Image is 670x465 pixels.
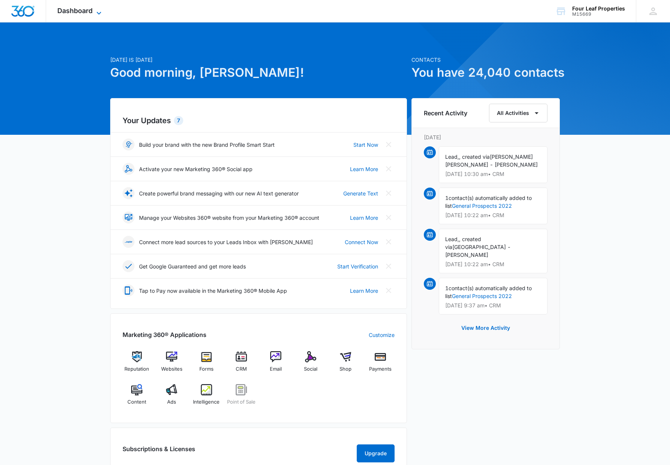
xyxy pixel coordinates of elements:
[227,398,256,406] span: Point of Sale
[157,351,186,378] a: Websites
[445,262,541,267] p: [DATE] 10:22 am • CRM
[383,163,395,175] button: Close
[383,187,395,199] button: Close
[192,351,221,378] a: Forms
[572,6,625,12] div: account name
[383,260,395,272] button: Close
[161,365,182,373] span: Websites
[369,331,395,339] a: Customize
[445,171,541,177] p: [DATE] 10:30 am • CRM
[339,365,351,373] span: Shop
[445,195,449,201] span: 1
[227,351,256,378] a: CRM
[304,365,317,373] span: Social
[424,133,547,141] p: [DATE]
[193,398,220,406] span: Intelligence
[452,203,512,209] a: General Prospects 2022
[445,195,532,209] span: contact(s) automatically added to list
[123,444,195,459] h2: Subscriptions & Licenses
[110,64,407,82] h1: Good morning, [PERSON_NAME]!
[459,154,490,160] span: , created via
[110,56,407,64] p: [DATE] is [DATE]
[139,287,287,295] p: Tap to Pay now available in the Marketing 360® Mobile App
[167,398,176,406] span: Ads
[199,365,214,373] span: Forms
[383,212,395,224] button: Close
[366,351,395,378] a: Payments
[424,109,467,118] h6: Recent Activity
[383,285,395,297] button: Close
[350,214,378,222] a: Learn More
[337,262,378,270] a: Start Verification
[296,351,325,378] a: Social
[123,330,206,339] h2: Marketing 360® Applications
[174,116,183,125] div: 7
[123,384,151,411] a: Content
[139,165,253,173] p: Activate your new Marketing 360® Social app
[445,236,459,242] span: Lead,
[369,365,392,373] span: Payments
[350,165,378,173] a: Learn More
[572,12,625,17] div: account id
[262,351,290,378] a: Email
[139,141,275,149] p: Build your brand with the new Brand Profile Smart Start
[227,384,256,411] a: Point of Sale
[445,303,541,308] p: [DATE] 9:37 am • CRM
[383,236,395,248] button: Close
[343,189,378,197] a: Generate Text
[445,285,532,299] span: contact(s) automatically added to list
[139,214,319,222] p: Manage your Websites 360® website from your Marketing 360® account
[489,104,547,122] button: All Activities
[353,141,378,149] a: Start Now
[350,287,378,295] a: Learn More
[454,319,517,337] button: View More Activity
[123,115,395,126] h2: Your Updates
[411,64,560,82] h1: You have 24,040 contacts
[411,56,560,64] p: Contacts
[445,154,538,168] span: [PERSON_NAME] [PERSON_NAME] - [PERSON_NAME]
[357,444,395,462] button: Upgrade
[123,351,151,378] a: Reputation
[445,236,481,250] span: , created via
[139,189,299,197] p: Create powerful brand messaging with our new AI text generator
[127,398,146,406] span: Content
[452,293,512,299] a: General Prospects 2022
[57,7,93,15] span: Dashboard
[331,351,360,378] a: Shop
[445,244,511,258] span: [GEOGRAPHIC_DATA] - [PERSON_NAME]
[124,365,149,373] span: Reputation
[445,285,449,291] span: 1
[445,154,459,160] span: Lead,
[192,384,221,411] a: Intelligence
[139,238,313,246] p: Connect more lead sources to your Leads Inbox with [PERSON_NAME]
[157,384,186,411] a: Ads
[345,238,378,246] a: Connect Now
[270,365,282,373] span: Email
[445,213,541,218] p: [DATE] 10:22 am • CRM
[139,262,246,270] p: Get Google Guaranteed and get more leads
[236,365,247,373] span: CRM
[383,139,395,151] button: Close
